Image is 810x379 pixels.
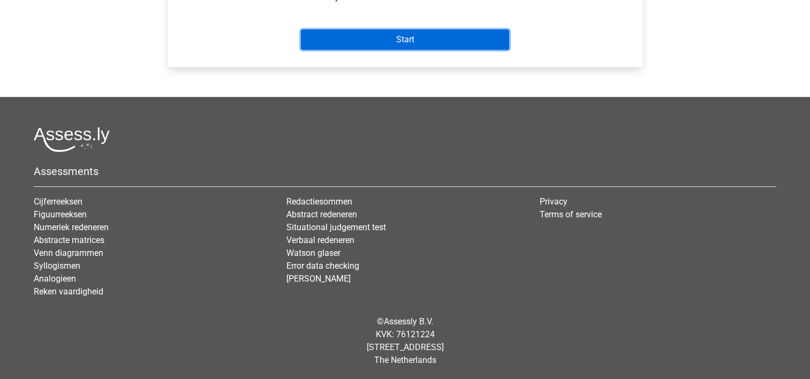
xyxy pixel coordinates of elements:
a: Cijferreeksen [34,196,82,207]
a: Watson glaser [286,248,340,258]
a: Error data checking [286,261,359,271]
a: Venn diagrammen [34,248,103,258]
img: Assessly logo [34,127,110,152]
a: Reken vaardigheid [34,286,103,297]
a: Syllogismen [34,261,80,271]
h5: Assessments [34,165,776,178]
a: Terms of service [540,209,602,219]
a: Redactiesommen [286,196,352,207]
a: Privacy [540,196,567,207]
a: Abstract redeneren [286,209,357,219]
a: [PERSON_NAME] [286,274,351,284]
a: Figuurreeksen [34,209,87,219]
input: Start [301,29,509,50]
a: Assessly B.V. [384,316,433,327]
a: Abstracte matrices [34,235,104,245]
a: Numeriek redeneren [34,222,109,232]
a: Situational judgement test [286,222,386,232]
a: Analogieen [34,274,76,284]
a: Verbaal redeneren [286,235,354,245]
div: © KVK: 76121224 [STREET_ADDRESS] The Netherlands [26,307,784,375]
